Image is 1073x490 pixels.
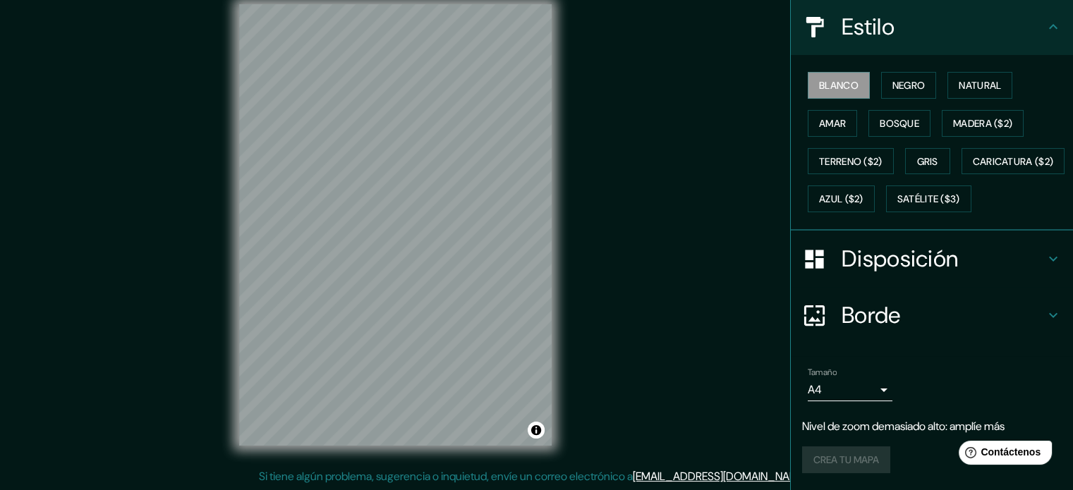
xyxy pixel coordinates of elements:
[808,72,870,99] button: Blanco
[819,155,883,168] font: Terreno ($2)
[808,367,837,378] font: Tamaño
[802,419,1005,434] font: Nivel de zoom demasiado alto: amplíe más
[892,79,926,92] font: Negro
[808,185,875,212] button: Azul ($2)
[808,379,892,401] div: A4
[239,4,552,446] canvas: Mapa
[947,435,1057,474] iframe: Lanzador de widgets de ayuda
[842,12,895,42] font: Estilo
[819,117,846,130] font: Amar
[942,110,1024,137] button: Madera ($2)
[808,382,822,397] font: A4
[819,193,863,206] font: Azul ($2)
[791,287,1073,343] div: Borde
[880,117,919,130] font: Bosque
[953,117,1012,130] font: Madera ($2)
[881,72,937,99] button: Negro
[259,469,633,484] font: Si tiene algún problema, sugerencia o inquietud, envíe un correo electrónico a
[633,469,807,484] a: [EMAIL_ADDRESS][DOMAIN_NAME]
[897,193,960,206] font: Satélite ($3)
[842,300,901,330] font: Borde
[791,231,1073,287] div: Disposición
[973,155,1054,168] font: Caricatura ($2)
[917,155,938,168] font: Gris
[947,72,1012,99] button: Natural
[962,148,1065,175] button: Caricatura ($2)
[886,185,971,212] button: Satélite ($3)
[905,148,950,175] button: Gris
[819,79,859,92] font: Blanco
[528,422,545,439] button: Activar o desactivar atribución
[808,110,857,137] button: Amar
[959,79,1001,92] font: Natural
[868,110,930,137] button: Bosque
[808,148,894,175] button: Terreno ($2)
[842,244,958,274] font: Disposición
